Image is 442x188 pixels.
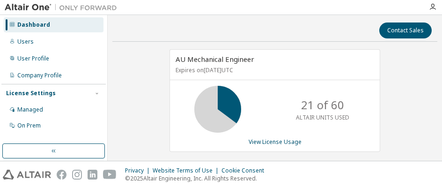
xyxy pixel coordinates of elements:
[221,167,270,174] div: Cookie Consent
[296,113,349,121] p: ALTAIR UNITS USED
[153,167,221,174] div: Website Terms of Use
[5,3,122,12] img: Altair One
[17,106,43,113] div: Managed
[125,167,153,174] div: Privacy
[125,174,270,182] p: © 2025 Altair Engineering, Inc. All Rights Reserved.
[17,55,49,62] div: User Profile
[17,122,41,129] div: On Prem
[103,170,117,180] img: youtube.svg
[88,170,97,180] img: linkedin.svg
[3,170,51,180] img: altair_logo.svg
[17,72,62,79] div: Company Profile
[17,38,34,45] div: Users
[17,21,50,29] div: Dashboard
[301,97,344,113] p: 21 of 60
[72,170,82,180] img: instagram.svg
[6,90,56,97] div: License Settings
[176,54,254,64] span: AU Mechanical Engineer
[379,23,432,38] button: Contact Sales
[57,170,66,180] img: facebook.svg
[176,66,372,74] p: Expires on [DATE] UTC
[249,138,302,146] a: View License Usage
